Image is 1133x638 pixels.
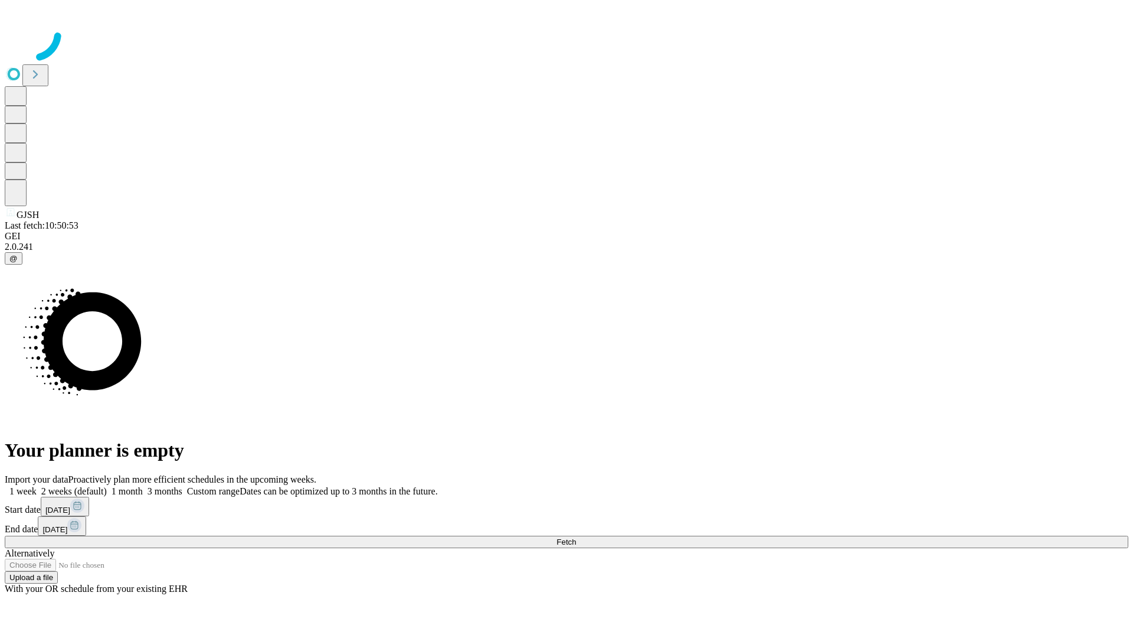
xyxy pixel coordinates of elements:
[17,210,39,220] span: GJSH
[5,242,1128,252] div: 2.0.241
[5,231,1128,242] div: GEI
[9,254,18,263] span: @
[68,474,316,484] span: Proactively plan more efficient schedules in the upcoming weeks.
[5,584,188,594] span: With your OR schedule from your existing EHR
[187,486,240,496] span: Custom range
[5,536,1128,548] button: Fetch
[9,486,37,496] span: 1 week
[5,440,1128,461] h1: Your planner is empty
[5,548,54,558] span: Alternatively
[5,497,1128,516] div: Start date
[5,474,68,484] span: Import your data
[38,516,86,536] button: [DATE]
[240,486,437,496] span: Dates can be optimized up to 3 months in the future.
[5,252,22,265] button: @
[41,497,89,516] button: [DATE]
[148,486,182,496] span: 3 months
[41,486,107,496] span: 2 weeks (default)
[42,525,67,534] span: [DATE]
[5,571,58,584] button: Upload a file
[5,220,78,230] span: Last fetch: 10:50:53
[556,538,576,546] span: Fetch
[5,516,1128,536] div: End date
[112,486,143,496] span: 1 month
[45,506,70,515] span: [DATE]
